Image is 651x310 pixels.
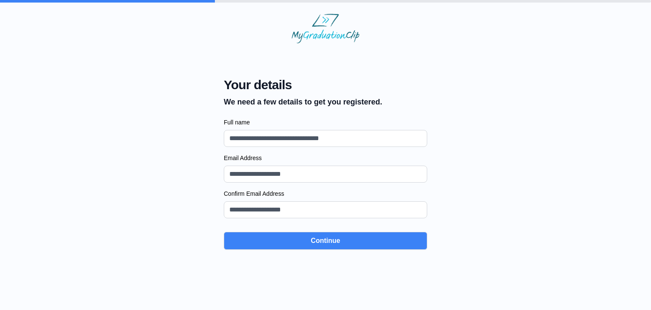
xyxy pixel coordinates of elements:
span: Your details [224,77,382,93]
p: We need a few details to get you registered. [224,96,382,108]
label: Email Address [224,154,427,162]
label: Full name [224,118,427,127]
img: MyGraduationClip [292,14,359,43]
label: Confirm Email Address [224,189,427,198]
button: Continue [224,232,427,250]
